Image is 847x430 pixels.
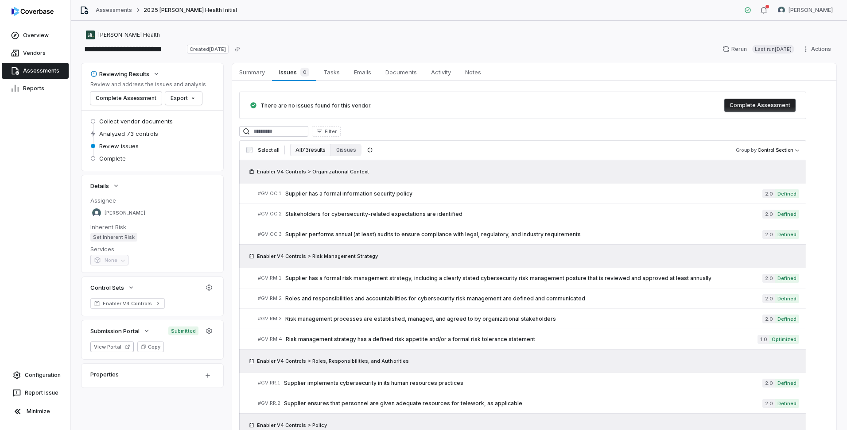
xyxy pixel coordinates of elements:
span: Risk management processes are established, managed, and agreed to by organizational stakeholders [285,315,762,322]
span: Notes [462,66,485,78]
a: Configuration [4,367,67,383]
span: Defined [775,210,799,219]
span: 2.0 [762,379,775,388]
button: Report Issue [4,385,67,401]
button: Submission Portal [88,323,153,339]
span: Defined [775,294,799,303]
img: logo-D7KZi-bG.svg [12,7,54,16]
span: # GV.RM.2 [258,295,282,302]
button: Control Sets [88,280,137,296]
span: # GV.RR.1 [258,380,280,386]
span: [PERSON_NAME] Health [98,31,160,38]
div: Reviewing Results [90,70,149,78]
span: Activity [427,66,455,78]
span: 2.0 [762,274,775,283]
button: Nic Weilbacher avatar[PERSON_NAME] [773,4,838,17]
span: Enabler V4 Controls > Policy [257,422,327,429]
span: 2.0 [762,399,775,408]
a: #GV.OC.1Supplier has a formal information security policy2.0Defined [258,184,799,203]
button: Copy [137,342,164,352]
a: Overview [2,27,69,43]
span: Documents [382,66,420,78]
span: [PERSON_NAME] [105,210,145,216]
button: 0 issues [331,144,361,156]
span: Supplier has a formal risk management strategy, including a clearly stated cybersecurity risk man... [285,275,762,282]
a: #GV.RM.4Risk management strategy has a defined risk appetite and/or a formal risk tolerance state... [258,329,799,349]
span: Defined [775,189,799,198]
span: # GV.RM.3 [258,315,282,322]
span: 2.0 [762,230,775,239]
span: Filter [325,128,337,135]
span: Submission Portal [90,327,140,335]
span: # GV.RM.1 [258,275,282,281]
a: #GV.RM.3Risk management processes are established, managed, and agreed to by organizational stake... [258,309,799,329]
button: Reviewing Results [88,66,163,82]
span: Details [90,182,109,190]
span: 2.0 [762,189,775,198]
button: Copy link [229,41,245,57]
span: Select all [258,147,279,154]
button: https://joinansel.com/[PERSON_NAME] Health [83,27,163,43]
span: # GV.RM.4 [258,336,282,342]
span: Defined [775,230,799,239]
span: Analyzed 73 controls [99,130,158,138]
span: 2025 [PERSON_NAME] Health Initial [144,7,237,14]
a: #GV.RM.1Supplier has a formal risk management strategy, including a clearly stated cybersecurity ... [258,268,799,288]
a: Vendors [2,45,69,61]
span: # GV.RR.2 [258,400,280,407]
span: 2.0 [762,210,775,219]
img: Nic Weilbacher avatar [778,7,785,14]
span: Control Sets [90,284,124,292]
span: Summary [236,66,268,78]
dt: Services [90,245,214,253]
button: Filter [312,126,341,137]
span: Defined [775,379,799,388]
span: Risk management strategy has a defined risk appetite and/or a formal risk tolerance statement [286,336,758,343]
a: #GV.OC.2Stakeholders for cybersecurity-related expectations are identified2.0Defined [258,204,799,224]
span: 2.0 [762,315,775,323]
a: Assessments [2,63,69,79]
dt: Inherent Risk [90,223,214,231]
a: #GV.OC.3Supplier performs annual (at least) audits to ensure compliance with legal, regulatory, a... [258,224,799,244]
a: #GV.RM.2Roles and responsibilities and accountabilities for cybersecurity risk management are def... [258,288,799,308]
span: Created [DATE] [187,45,229,54]
span: Set Inherent Risk [90,233,137,242]
span: # GV.OC.1 [258,190,282,197]
span: Supplier has a formal information security policy [285,190,762,197]
span: Complete [99,154,126,162]
span: 1.0 [758,335,769,344]
button: RerunLast run[DATE] [717,42,800,56]
span: Enabler V4 Controls > Roles, Responsibilities, and Authorities [257,357,409,365]
span: There are no issues found for this vendor. [260,102,372,109]
span: Supplier performs annual (at least) audits to ensure compliance with legal, regulatory, and indus... [285,231,762,238]
span: 2.0 [762,294,775,303]
a: Enabler V4 Controls [90,298,165,309]
button: All 73 results [290,144,331,156]
span: Defined [775,399,799,408]
button: Details [88,178,122,194]
span: Defined [775,274,799,283]
button: Complete Assessment [90,92,162,105]
input: Select all [246,147,253,153]
button: Actions [800,42,836,56]
span: Defined [775,315,799,323]
span: # GV.OC.3 [258,231,282,238]
span: Emails [350,66,375,78]
span: Enabler V4 Controls > Risk Management Strategy [257,253,378,260]
span: Supplier ensures that personnel are given adequate resources for telework, as applicable [284,400,762,407]
span: Submitted [168,326,198,335]
span: Review issues [99,142,139,150]
span: Group by [736,147,757,153]
span: Enabler V4 Controls [103,300,152,307]
span: Enabler V4 Controls > Organizational Context [257,168,369,175]
span: Collect vendor documents [99,117,173,125]
span: Roles and responsibilities and accountabilities for cybersecurity risk management are defined and... [285,295,762,302]
a: Assessments [96,7,132,14]
span: # GV.OC.2 [258,211,282,217]
button: Export [165,92,202,105]
a: #GV.RR.2Supplier ensures that personnel are given adequate resources for telework, as applicable2... [258,393,799,413]
span: Stakeholders for cybersecurity-related expectations are identified [285,211,762,218]
span: [PERSON_NAME] [789,7,833,14]
span: Supplier implements cybersecurity in its human resources practices [284,380,762,387]
button: Complete Assessment [724,99,796,112]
